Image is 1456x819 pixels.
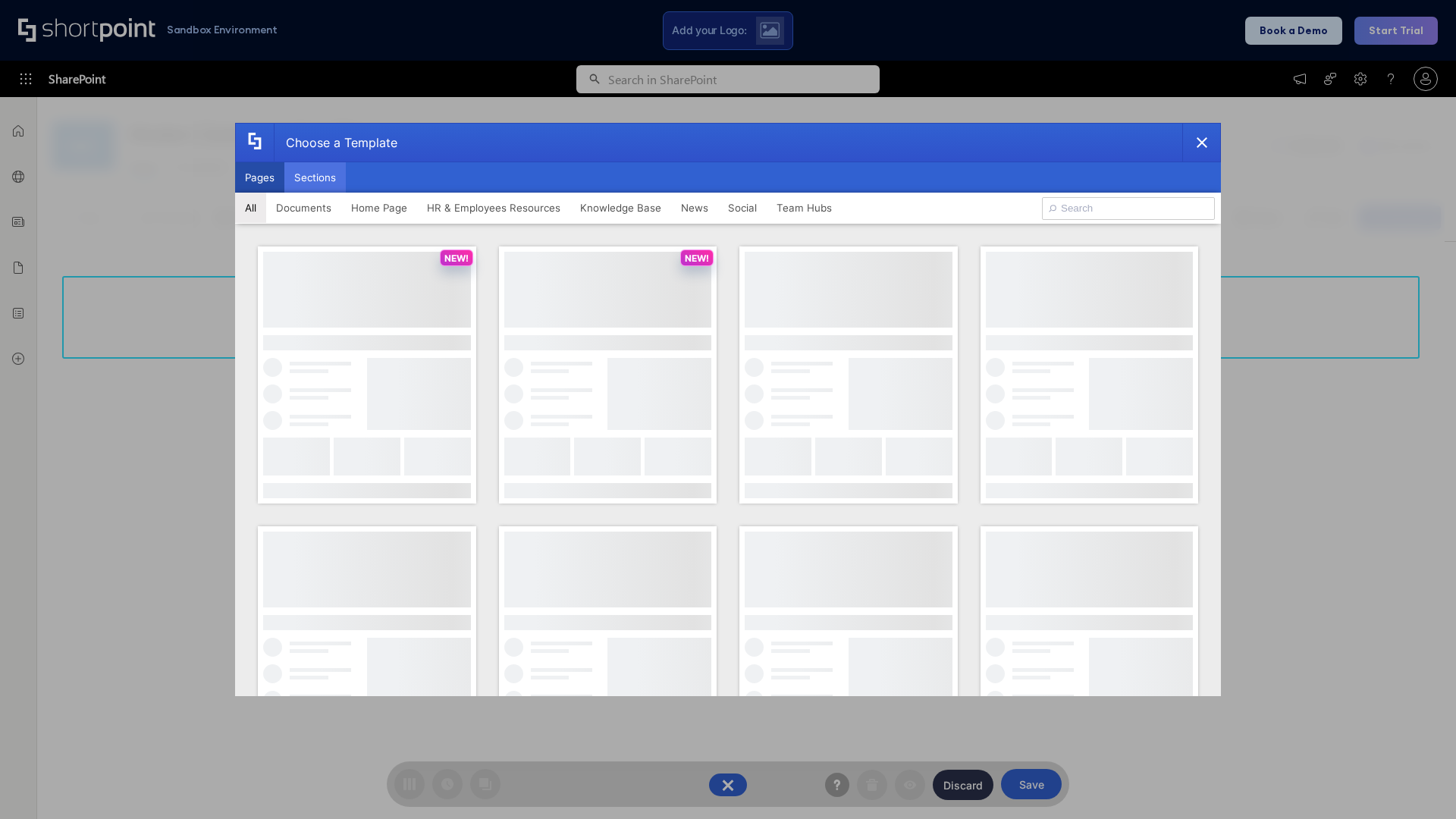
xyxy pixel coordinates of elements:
button: HR & Employees Resources [417,193,570,223]
div: template selector [235,123,1221,696]
p: NEW! [444,253,469,264]
button: Knowledge Base [570,193,671,223]
button: All [235,193,266,223]
button: Documents [266,193,341,223]
button: News [671,193,718,223]
button: Social [718,193,767,223]
input: Search [1042,197,1215,220]
div: Choose a Template [274,124,397,162]
button: Pages [235,162,284,193]
button: Sections [284,162,346,193]
p: NEW! [685,253,709,264]
button: Home Page [341,193,417,223]
button: Team Hubs [767,193,842,223]
iframe: Chat Widget [1380,746,1456,819]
